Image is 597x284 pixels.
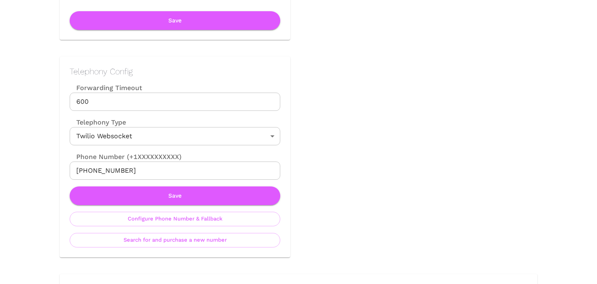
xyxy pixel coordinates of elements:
label: Telephony Type [70,118,126,127]
button: Save [70,11,280,30]
button: Save [70,186,280,205]
h2: Telephony Config [70,66,280,76]
label: Phone Number (+1XXXXXXXXXX) [70,152,280,162]
button: Search for and purchase a new number [70,233,280,247]
button: Configure Phone Number & Fallback [70,212,280,226]
label: Forwarding Timeout [70,83,280,93]
div: Twilio Websocket [70,127,280,145]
